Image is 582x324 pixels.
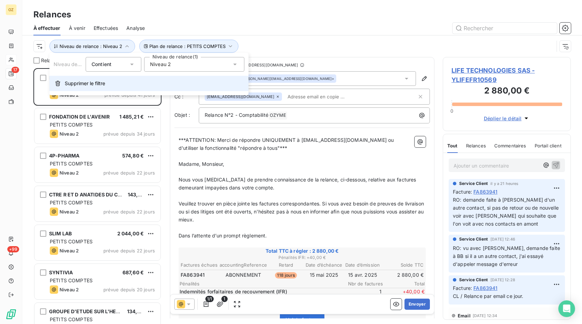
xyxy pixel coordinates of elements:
[49,40,135,53] button: Niveau de relance : Niveau 2
[305,261,343,269] th: Date d’échéance
[6,309,17,320] img: Logo LeanPay
[180,288,338,295] p: Indemnités forfaitaires de recouvrement (IFR)
[453,197,560,227] span: RO: demande faite à [PERSON_NAME] d'un autre contact, si pas de retour ou de nouvelle voir avec [...
[453,293,524,299] span: CL / Relance par email ce jour.
[122,153,144,159] span: 574,80 €
[268,261,304,269] th: Retard
[207,95,274,99] span: [EMAIL_ADDRESS][DOMAIN_NAME]
[11,67,19,73] span: 17
[458,313,471,318] span: Email
[207,76,334,81] div: <[PERSON_NAME][EMAIL_ADDRESS][DOMAIN_NAME]>
[453,284,472,292] span: Facture :
[33,25,61,32] span: À effectuer
[447,143,458,148] span: Tout
[229,63,298,67] span: - [EMAIL_ADDRESS][DOMAIN_NAME]
[65,80,105,87] span: Supprimer le filtre
[33,68,162,324] div: grid
[466,143,486,148] span: Relances
[344,271,382,279] td: 15 avr. 2025
[49,76,249,91] button: Supprimer le filtre
[49,269,73,275] span: SYNTIVIA
[150,61,171,68] span: Niveau 2
[41,57,62,64] span: Relances
[180,261,219,269] th: Factures échues
[484,115,522,122] span: Déplier le détail
[451,84,562,98] h3: 2 880,00 €
[179,177,418,191] span: Nous vous [MEDICAL_DATA] de prendre connaissance de la relance, ci-dessous, relative aux factures...
[128,192,149,197] span: 143,76 €
[50,316,93,322] span: PETITS COMPTES
[221,296,228,302] span: 1
[341,281,383,286] span: Nbr de factures
[459,180,488,187] span: Service Client
[60,43,122,49] span: Niveau de relance : Niveau 2
[404,299,430,310] button: Envoyer
[340,288,382,302] span: 1
[103,170,155,176] span: prévue depuis 22 jours
[453,23,557,34] input: Rechercher
[103,248,155,253] span: prévue depuis 22 jours
[92,61,111,67] span: Contient
[126,25,145,32] span: Analyse
[49,230,72,236] span: SLIM LAB
[219,271,267,279] td: ABONNEMENT
[179,233,267,238] span: Dans l’attente d’un prompt règlement.
[473,314,497,318] span: [DATE] 12:34
[7,246,19,252] span: +99
[382,261,424,269] th: Solde TTC
[453,245,561,267] span: RO: vu avec [PERSON_NAME], demande faite à BB si il a un autre contact, j'ai essayé d'appeler mes...
[450,108,453,114] span: 0
[473,284,497,292] span: FA863941
[50,200,93,205] span: PETITS COMPTES
[103,131,155,137] span: prévue depuis 34 jours
[482,114,532,122] button: Déplier le détail
[94,25,118,32] span: Effectuées
[269,112,287,120] span: OZYME
[49,192,144,197] span: CTRE R ET D ANATIDES DU COURTALET
[494,143,526,148] span: Commentaires
[6,4,17,15] div: OZ
[344,261,382,269] th: Date d’émission
[50,161,93,167] span: PETITS COMPTES
[180,248,425,254] span: Total TTC à régler : 2 880,00 €
[149,43,226,49] span: Plan de relance : PETITS COMPTES
[275,272,297,278] span: 118 jours
[459,236,488,242] span: Service Client
[181,272,205,278] span: FA863941
[123,269,144,275] span: 687,60 €
[50,122,93,128] span: PETITS COMPTES
[535,143,561,148] span: Portail client
[179,161,225,167] span: Madame, Monsieur,
[50,238,93,244] span: PETITS COMPTES
[305,271,343,279] td: 15 mai 2025
[49,308,141,314] span: GROUPE D'ETUDE SUR L'HEMOSTASE
[50,277,93,283] span: PETITS COMPTES
[117,230,144,236] span: 2 044,00 €
[179,201,425,222] span: Veuillez trouver en pièce jointe les factures correspondantes. Si vous avez besoin de preuves de ...
[49,114,110,120] span: FONDATION DE L'AVENIR
[174,112,190,118] span: Objet :
[60,170,79,176] span: Niveau 2
[473,188,497,195] span: FA863941
[453,188,472,195] span: Facture :
[490,237,515,241] span: [DATE] 12:46
[60,248,79,253] span: Niveau 2
[103,287,155,292] span: prévue depuis 20 jours
[69,25,85,32] span: À venir
[103,209,155,214] span: prévue depuis 22 jours
[60,131,79,137] span: Niveau 2
[205,296,214,302] span: 1/1
[219,261,267,269] th: accountingReference
[60,287,79,292] span: Niveau 2
[382,271,424,279] td: 2 880,00 €
[383,281,425,286] span: Total
[174,93,199,100] label: Cc :
[285,91,365,102] input: Adresse email en copie ...
[383,288,425,302] span: + 40,00 €
[119,114,144,120] span: 1 485,21 €
[49,153,79,159] span: 4P-PHARMA
[54,61,96,67] span: Niveau de relance
[180,254,425,261] span: Pénalités IFR : + 40,00 €
[49,75,111,81] span: LIFE TECHNOLOGIES SAS
[451,66,562,84] span: LIFE TECHNOLOGIES SAS - YLIFEFR10569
